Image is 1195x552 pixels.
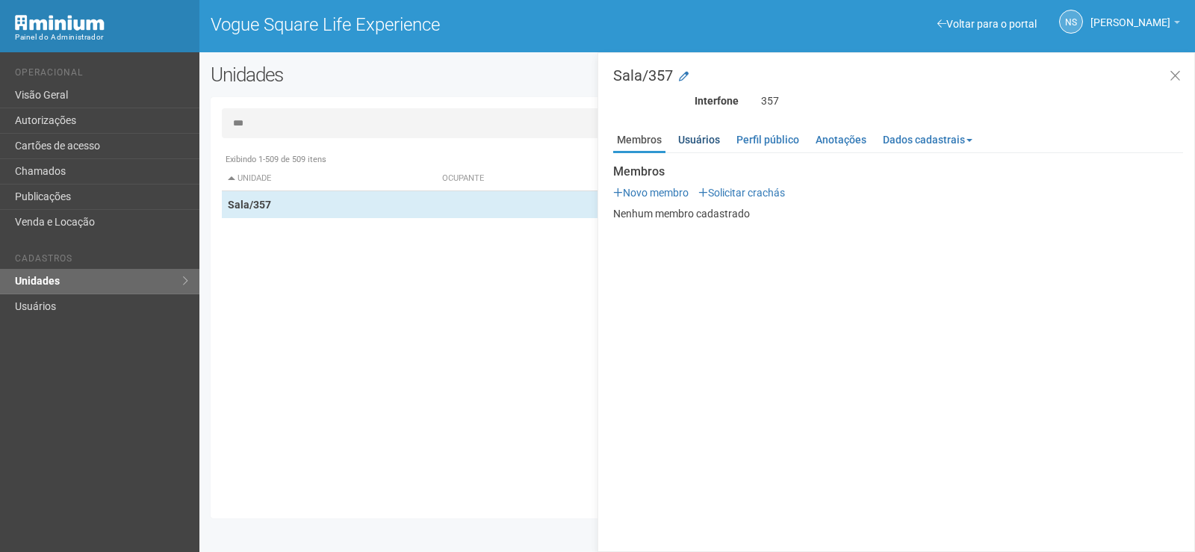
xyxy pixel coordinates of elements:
span: Nicolle Silva [1090,2,1170,28]
th: Ocupante: activate to sort column ascending [436,167,828,191]
a: Usuários [674,128,724,151]
th: Unidade: activate to sort column descending [222,167,437,191]
a: Dados cadastrais [879,128,976,151]
img: Minium [15,15,105,31]
a: NS [1059,10,1083,34]
li: Operacional [15,67,188,83]
strong: Membros [613,165,1183,179]
p: Nenhum membro cadastrado [613,207,1183,220]
a: Anotações [812,128,870,151]
li: Cadastros [15,253,188,269]
div: Interfone [602,94,750,108]
a: Voltar para o portal [937,18,1037,30]
a: Novo membro [613,187,689,199]
h1: Vogue Square Life Experience [211,15,686,34]
strong: Sala/357 [228,199,271,211]
a: Perfil público [733,128,803,151]
h2: Unidades [211,63,603,86]
div: 357 [750,94,1194,108]
a: Modificar a unidade [679,69,689,84]
a: Membros [613,128,665,153]
div: Painel do Administrador [15,31,188,44]
div: Exibindo 1-509 de 509 itens [222,153,1173,167]
a: Solicitar crachás [698,187,785,199]
h3: Sala/357 [613,68,1183,83]
a: [PERSON_NAME] [1090,19,1180,31]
